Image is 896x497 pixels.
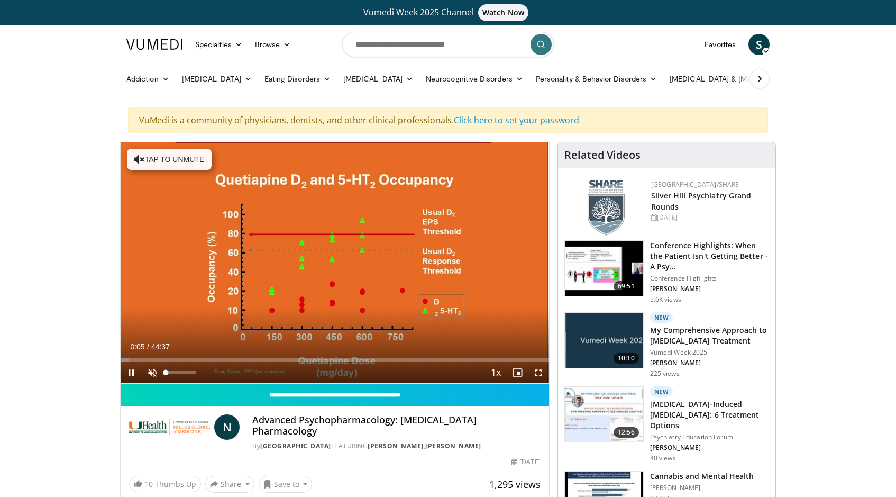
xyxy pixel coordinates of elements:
a: [GEOGRAPHIC_DATA]/SHARE [651,180,739,189]
a: [PERSON_NAME] [425,441,481,450]
a: Neurocognitive Disorders [419,68,529,89]
p: Vumedi Week 2025 [650,348,769,357]
a: S [748,34,770,55]
a: [MEDICAL_DATA] [176,68,258,89]
button: Save to [259,476,313,493]
div: [DATE] [511,457,540,467]
p: 40 views [650,454,676,463]
span: 10 [144,479,153,489]
button: Pause [121,362,142,383]
a: N [214,414,240,440]
img: VuMedi Logo [126,39,182,50]
div: Progress Bar [121,358,549,362]
p: [PERSON_NAME] [650,444,769,452]
div: VuMedi is a community of physicians, dentists, and other clinical professionals. [128,107,768,133]
img: ae1082c4-cc90-4cd6-aa10-009092bfa42a.jpg.150x105_q85_crop-smart_upscale.jpg [565,313,643,368]
a: [PERSON_NAME] [368,441,424,450]
p: 225 views [650,369,680,378]
button: Enable picture-in-picture mode [507,362,528,383]
a: Personality & Behavior Disorders [529,68,663,89]
a: Vumedi Week 2025 ChannelWatch Now [128,4,768,21]
button: Fullscreen [528,362,549,383]
p: 5.6K views [650,295,681,304]
h3: Conference Highlights: When the Patient Isn't Getting Better - A Psy… [650,240,769,272]
img: f8aaeb6d-318f-4fcf-bd1d-54ce21f29e87.png.150x105_q85_autocrop_double_scale_upscale_version-0.2.png [588,180,625,236]
input: Search topics, interventions [342,32,554,57]
a: [GEOGRAPHIC_DATA] [260,441,331,450]
p: [PERSON_NAME] [650,285,769,293]
span: Watch Now [478,4,528,21]
span: 69:51 [614,281,639,292]
a: 10:10 New My Comprehensive Approach to [MEDICAL_DATA] Treatment Vumedi Week 2025 [PERSON_NAME] 22... [564,312,769,378]
span: 10:10 [614,353,639,364]
h4: Advanced Psychopharmacology: [MEDICAL_DATA] Pharmacology [252,414,540,437]
span: 12:56 [614,427,639,438]
span: 0:05 [130,342,144,351]
a: Silver Hill Psychiatry Grand Rounds [651,191,752,212]
a: Browse [249,34,297,55]
a: 69:51 Conference Highlights: When the Patient Isn't Getting Better - A Psy… Conference Highlights... [564,240,769,304]
a: Specialties [189,34,249,55]
a: Eating Disorders [258,68,337,89]
img: acc69c91-7912-4bad-b845-5f898388c7b9.150x105_q85_crop-smart_upscale.jpg [565,387,643,442]
h4: Related Videos [564,149,641,161]
button: Unmute [142,362,163,383]
p: Psychiatry Education Forum [650,433,769,441]
a: [MEDICAL_DATA] [337,68,419,89]
button: Playback Rate [486,362,507,383]
span: 44:37 [151,342,170,351]
a: 10 Thumbs Up [129,476,201,492]
p: New [650,312,673,323]
span: 1,295 views [489,478,541,491]
div: By FEATURING , [252,441,540,451]
a: Favorites [698,34,742,55]
button: Share [205,476,254,493]
a: Addiction [120,68,176,89]
a: Click here to set your password [454,114,579,126]
p: New [650,386,673,397]
div: Volume Level [166,371,196,374]
span: / [147,342,149,351]
h3: My Comprehensive Approach to [MEDICAL_DATA] Treatment [650,325,769,346]
h3: Cannabis and Mental Health [650,471,754,482]
button: Tap to unmute [127,149,212,170]
h3: [MEDICAL_DATA]-Induced [MEDICAL_DATA]: 6 Treatment Options [650,399,769,431]
img: 4362ec9e-0993-4580-bfd4-8e18d57e1d49.150x105_q85_crop-smart_upscale.jpg [565,241,643,296]
p: [PERSON_NAME] [650,359,769,367]
p: Conference Highlights [650,274,769,283]
img: University of Miami [129,414,210,440]
p: [PERSON_NAME] [650,484,754,492]
a: 12:56 New [MEDICAL_DATA]-Induced [MEDICAL_DATA]: 6 Treatment Options Psychiatry Education Forum [... [564,386,769,463]
video-js: Video Player [121,142,549,384]
a: [MEDICAL_DATA] & [MEDICAL_DATA] [663,68,815,89]
div: [DATE] [651,213,767,222]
